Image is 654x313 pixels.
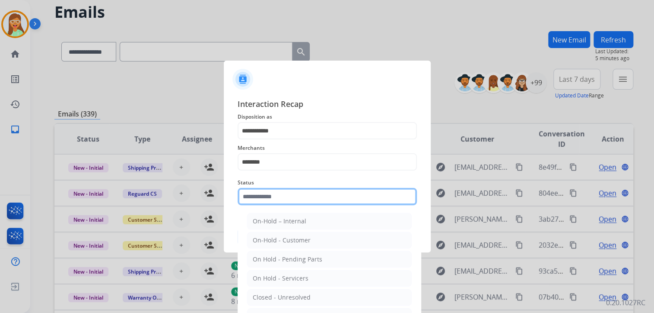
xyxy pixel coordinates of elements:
div: On-Hold – Internal [253,217,306,226]
div: On Hold - Servicers [253,274,308,283]
span: Interaction Recap [238,98,417,112]
p: 0.20.1027RC [606,297,645,308]
div: Closed - Unresolved [253,293,311,302]
div: On-Hold - Customer [253,236,311,245]
span: Merchants [238,143,417,153]
span: Status [238,177,417,188]
span: Disposition as [238,112,417,122]
div: On Hold - Pending Parts [253,255,322,264]
img: contactIcon [232,69,253,90]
